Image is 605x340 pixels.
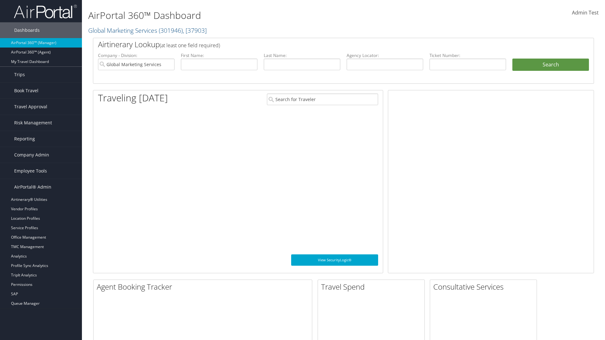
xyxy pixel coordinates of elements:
span: Employee Tools [14,163,47,179]
input: Search for Traveler [267,93,378,105]
span: Book Travel [14,83,38,99]
h2: Travel Spend [321,281,424,292]
h2: Consultative Services [433,281,537,292]
button: Search [512,59,589,71]
span: Reporting [14,131,35,147]
span: (at least one field required) [160,42,220,49]
h2: Agent Booking Tracker [97,281,312,292]
h2: Airtinerary Lookup [98,39,547,50]
span: Travel Approval [14,99,47,115]
span: Risk Management [14,115,52,131]
h1: Traveling [DATE] [98,91,168,105]
label: Company - Division: [98,52,175,59]
span: ( 301946 ) [159,26,183,35]
span: Company Admin [14,147,49,163]
span: Dashboards [14,22,40,38]
a: View SecurityLogic® [291,254,378,266]
label: First Name: [181,52,257,59]
label: Agency Locator: [347,52,423,59]
h1: AirPortal 360™ Dashboard [88,9,429,22]
label: Last Name: [264,52,340,59]
span: , [ 37903 ] [183,26,207,35]
a: Admin Test [572,3,599,23]
img: airportal-logo.png [14,4,77,19]
span: AirPortal® Admin [14,179,51,195]
label: Ticket Number: [429,52,506,59]
span: Trips [14,67,25,82]
span: Admin Test [572,9,599,16]
a: Global Marketing Services [88,26,207,35]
